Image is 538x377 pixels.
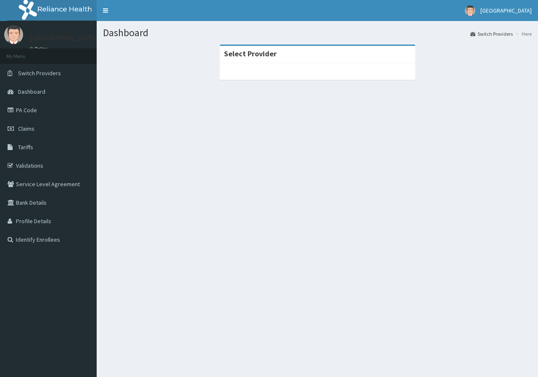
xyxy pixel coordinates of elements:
span: Tariffs [18,143,33,151]
span: Dashboard [18,88,45,95]
p: [GEOGRAPHIC_DATA] [29,34,99,42]
img: User Image [4,25,23,44]
span: Claims [18,125,34,132]
a: Online [29,46,50,52]
li: Here [514,30,532,37]
a: Switch Providers [470,30,513,37]
img: User Image [465,5,475,16]
span: Switch Providers [18,69,61,77]
span: [GEOGRAPHIC_DATA] [480,7,532,14]
strong: Select Provider [224,49,277,58]
h1: Dashboard [103,27,532,38]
